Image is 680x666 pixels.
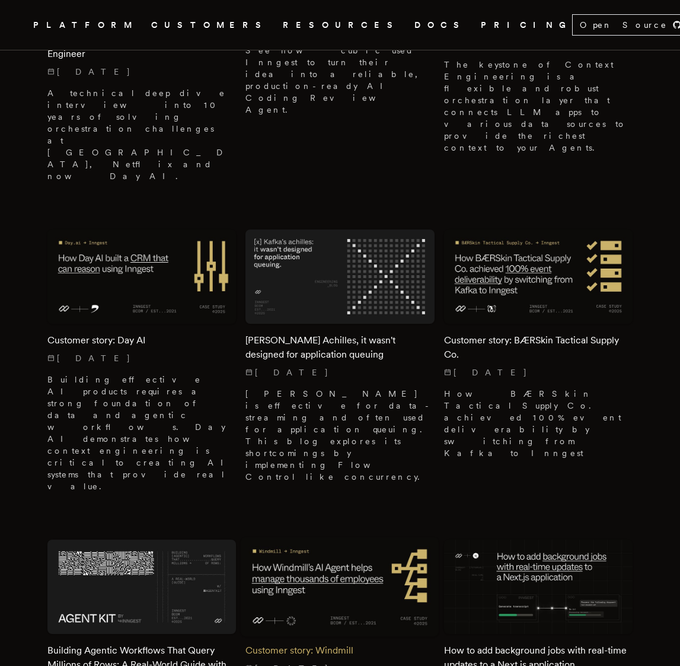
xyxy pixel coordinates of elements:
h2: Customer story: Day AI [47,333,236,348]
h2: Customer story: BÆRSkin Tactical Supply Co. [444,333,633,362]
p: Building effective AI products requires a strong foundation of data and agentic workflows. Day AI... [47,374,236,492]
a: PRICING [481,18,572,33]
h2: Customer story: Windmill [245,643,434,658]
h2: [PERSON_NAME] Achilles, it wasn't designed for application queuing [245,333,434,362]
p: [PERSON_NAME] is effective for data-streaming and often used for application queuing. This blog e... [245,388,434,483]
a: Featured image for Customer story: Day AI blog postCustomer story: Day AI[DATE] Building effectiv... [47,230,236,492]
p: [DATE] [444,367,633,378]
img: Featured image for Customer story: Windmill blog post [241,537,439,636]
p: How BÆRSkin Tactical Supply Co. achieved 100% event deliverability by switching from Kafka to Inn... [444,388,633,459]
a: Featured image for Customer story: BÆRSkin Tactical Supply Co. blog postCustomer story: BÆRSkin T... [444,230,633,459]
button: PLATFORM [33,18,137,33]
span: Open Source [580,19,668,31]
a: Featured image for Kafka's Achilles, it wasn't designed for application queuing blog post[PERSON_... [245,230,434,483]
img: Featured image for Customer story: BÆRSkin Tactical Supply Co. blog post [444,230,633,324]
img: Featured image for How to add background jobs with real-time updates to a Next.js application blo... [444,540,633,634]
p: See how cubic used Inngest to turn their idea into a reliable, production-ready AI Coding Review ... [245,44,434,116]
p: [DATE] [47,66,236,78]
p: A technical deep dive interview into 10 years of solving orchestration challenges at [GEOGRAPHIC_... [47,87,236,182]
img: Featured image for Customer story: Day AI blog post [47,230,236,324]
p: [DATE] [47,352,236,364]
p: [DATE] [245,367,434,378]
p: The keystone of Context Engineering is a flexible and robust orchestration layer that connects LL... [444,59,633,154]
img: Featured image for Kafka's Achilles, it wasn't designed for application queuing blog post [245,230,434,324]
a: DOCS [414,18,467,33]
a: CUSTOMERS [151,18,269,33]
img: Featured image for Building Agentic Workflows That Query Millions of Rows: A Real-World Guide wit... [47,540,236,634]
button: RESOURCES [283,18,400,33]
